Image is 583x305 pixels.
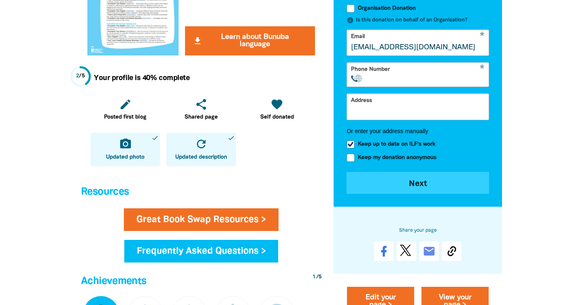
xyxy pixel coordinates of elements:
[119,98,132,111] i: edit
[76,72,85,80] div: / 5
[228,134,235,142] i: done
[195,98,208,111] i: share
[104,113,147,121] span: Posted first blog
[347,140,355,148] input: Keep up to date on ILF's work
[91,133,160,166] a: camera_altUpdated photodone
[166,133,236,166] a: refreshUpdated descriptiondone
[347,127,489,134] button: Or enter your address manually
[347,153,355,161] input: Keep my donation anonymous
[347,16,489,24] p: Is this donation on behalf of an Organisation?
[124,208,279,231] a: Great Book Swap Resources >
[106,153,145,161] span: Updated photo
[195,138,208,150] i: refresh
[313,275,315,280] span: 1
[442,241,462,261] button: Copy Link
[94,75,189,81] strong: Your profile is 40% complete
[374,241,394,261] a: Share
[76,74,79,78] span: 2
[175,153,227,161] span: Updated description
[260,113,294,121] span: Self donated
[313,273,321,281] div: / 5
[423,245,436,258] i: email
[347,172,489,193] button: Next
[270,98,283,111] i: favorite
[81,273,321,290] h4: Achievements
[91,93,160,127] a: editPosted first blog
[151,134,159,142] i: done
[358,140,435,148] span: Keep up to date on ILF's work
[119,138,132,150] i: camera_alt
[358,154,436,161] span: Keep my donation anonymous
[347,4,355,13] input: Organisation Donation
[358,4,416,12] span: Organisation Donation
[185,26,315,55] button: get_app Learn about Bunuba language
[185,113,218,121] span: Shared page
[397,241,416,261] a: Post
[124,240,279,263] a: Frequently Asked Questions >
[193,36,202,46] i: get_app
[480,65,484,74] i: Required
[419,241,439,261] a: email
[166,93,236,127] a: shareShared page
[347,17,354,24] i: info
[81,187,129,197] span: Resources
[347,226,489,235] h6: Share your page
[243,93,312,127] a: favoriteSelf donated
